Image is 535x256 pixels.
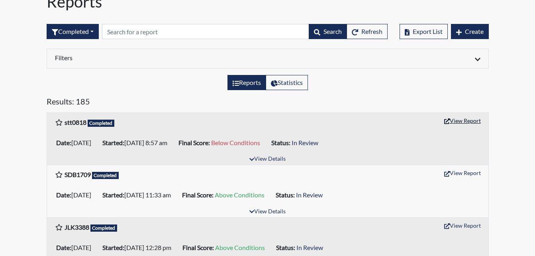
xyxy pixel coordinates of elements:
[323,28,342,35] span: Search
[361,28,382,35] span: Refresh
[53,241,99,254] li: [DATE]
[88,120,115,127] span: Completed
[182,244,214,251] b: Final Score:
[309,24,347,39] button: Search
[102,191,124,199] b: Started:
[55,54,262,61] h6: Filters
[215,191,265,199] span: Above Conditions
[65,223,89,231] b: JLK3388
[441,114,484,127] button: View Report
[465,28,484,35] span: Create
[347,24,388,39] button: Refresh
[266,75,308,90] label: View statistics about completed interviews
[276,191,295,199] b: Status:
[99,136,175,149] li: [DATE] 8:57 am
[47,24,99,39] div: Filter by interview status
[246,154,289,165] button: View Details
[99,189,179,201] li: [DATE] 11:33 am
[53,136,99,149] li: [DATE]
[246,207,289,217] button: View Details
[102,244,124,251] b: Started:
[227,75,266,90] label: View the list of reports
[65,171,91,178] b: SDB1709
[276,244,295,251] b: Status:
[271,139,290,146] b: Status:
[90,224,118,232] span: Completed
[49,54,486,63] div: Click to expand/collapse filters
[215,244,265,251] span: Above Conditions
[292,139,318,146] span: In Review
[65,118,86,126] b: stt0818
[102,24,309,39] input: Search by Registration ID, Interview Number, or Investigation Name.
[56,244,71,251] b: Date:
[56,139,71,146] b: Date:
[47,96,489,109] h5: Results: 185
[47,24,99,39] button: Completed
[296,244,323,251] span: In Review
[441,167,484,179] button: View Report
[451,24,489,39] button: Create
[182,191,214,199] b: Final Score:
[296,191,323,199] span: In Review
[99,241,179,254] li: [DATE] 12:28 pm
[56,191,71,199] b: Date:
[441,219,484,232] button: View Report
[211,139,260,146] span: Below Conditions
[53,189,99,201] li: [DATE]
[92,172,119,179] span: Completed
[413,28,443,35] span: Export List
[400,24,448,39] button: Export List
[178,139,210,146] b: Final Score:
[102,139,124,146] b: Started:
